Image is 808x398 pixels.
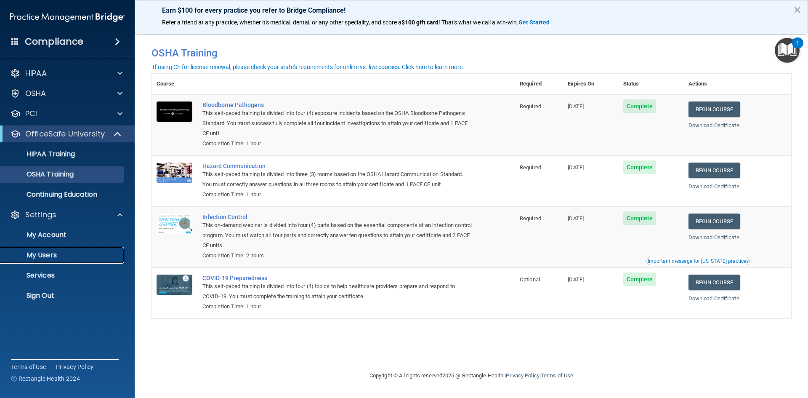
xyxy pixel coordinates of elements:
a: Download Certificate [688,295,739,302]
strong: Get Started [518,19,550,26]
div: Copyright © All rights reserved 2025 @ Rectangle Health | | [318,362,625,389]
a: Settings [10,210,122,220]
a: Begin Course [688,163,740,178]
a: Begin Course [688,214,740,229]
p: Earn $100 for every practice you refer to Bridge Compliance! [162,6,781,14]
span: [DATE] [568,103,584,110]
th: Status [618,74,683,94]
p: Settings [25,210,56,220]
p: Sign Out [5,291,120,300]
a: COVID-19 Preparedness [202,275,473,281]
div: This self-paced training is divided into three (3) rooms based on the OSHA Hazard Communication S... [202,169,473,190]
p: Services [5,271,120,280]
p: My Account [5,231,120,239]
th: Required [515,74,563,94]
h4: Compliance [25,36,83,48]
a: Get Started [518,19,551,26]
span: ! That's what we call a win-win. [439,19,518,26]
div: Completion Time: 1 hour [202,190,473,200]
th: Expires On [563,74,618,94]
p: OSHA [25,88,46,99]
p: OfficeSafe University [25,129,105,139]
a: Begin Course [688,102,740,117]
p: PCI [25,109,37,119]
a: Terms of Use [11,363,46,371]
span: Complete [623,99,656,113]
a: OfficeSafe University [10,129,122,139]
span: [DATE] [568,215,584,222]
a: Download Certificate [688,122,739,128]
a: Bloodborne Pathogens [202,102,473,108]
th: Course [151,74,197,94]
span: Required [520,103,541,110]
div: If using CE for license renewal, please check your state's requirements for online vs. live cours... [153,64,464,70]
h4: OSHA Training [151,47,791,59]
button: Close [793,3,801,16]
span: Required [520,215,541,222]
a: OSHA [10,88,122,99]
button: Open Resource Center, 1 new notification [775,38,800,63]
span: Complete [623,211,656,225]
span: [DATE] [568,276,584,283]
p: HIPAA Training [5,150,75,158]
button: Read this if you are a dental practitioner in the state of CA [646,257,750,265]
a: Terms of Use [541,372,573,379]
a: Download Certificate [688,183,739,190]
p: Continuing Education [5,190,120,199]
p: OSHA Training [5,170,74,179]
a: Infection Control [202,214,473,220]
a: Privacy Policy [506,372,539,379]
span: Ⓒ Rectangle Health 2024 [11,374,80,383]
div: Completion Time: 1 hour [202,302,473,312]
a: HIPAA [10,68,122,78]
button: If using CE for license renewal, please check your state's requirements for online vs. live cours... [151,63,465,71]
a: Privacy Policy [56,363,94,371]
div: Completion Time: 2 hours [202,251,473,261]
span: Complete [623,272,656,286]
div: This self-paced training is divided into four (4) exposure incidents based on the OSHA Bloodborne... [202,108,473,139]
p: HIPAA [25,68,47,78]
div: 1 [796,43,799,54]
a: Download Certificate [688,234,739,240]
span: Complete [623,160,656,174]
div: This self-paced training is divided into four (4) topics to help healthcare providers prepare and... [202,281,473,302]
span: Optional [520,276,540,283]
div: This on-demand webinar is divided into four (4) parts based on the essential components of an inf... [202,220,473,251]
div: Important message for [US_STATE] practices [648,259,749,264]
p: My Users [5,251,120,259]
a: Hazard Communication [202,163,473,169]
a: PCI [10,109,122,119]
span: Required [520,164,541,171]
img: PMB logo [10,9,125,26]
span: Refer a friend at any practice, whether it's medical, dental, or any other speciality, and score a [162,19,401,26]
strong: $100 gift card [401,19,439,26]
div: Completion Time: 1 hour [202,139,473,149]
a: Begin Course [688,275,740,290]
th: Actions [683,74,791,94]
span: [DATE] [568,164,584,171]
